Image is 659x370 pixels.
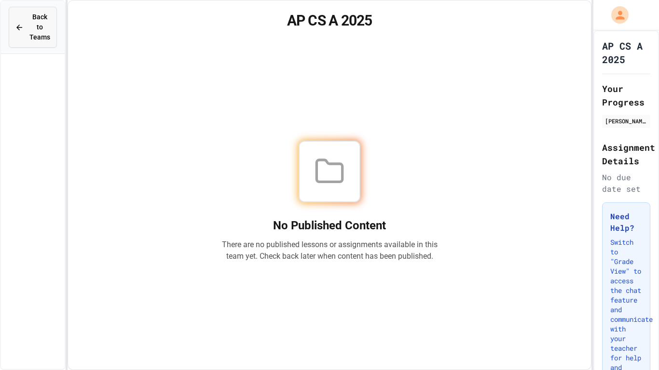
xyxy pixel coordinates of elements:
div: No due date set [602,172,650,195]
h2: Your Progress [602,82,650,109]
h2: No Published Content [221,218,438,233]
div: My Account [601,4,631,26]
p: There are no published lessons or assignments available in this team yet. Check back later when c... [221,239,438,262]
button: Back to Teams [9,7,57,48]
span: Back to Teams [29,12,50,42]
h2: Assignment Details [602,141,650,168]
h3: Need Help? [610,211,642,234]
h1: AP CS A 2025 [80,12,579,29]
h1: AP CS A 2025 [602,39,650,66]
div: [PERSON_NAME] [605,117,647,125]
